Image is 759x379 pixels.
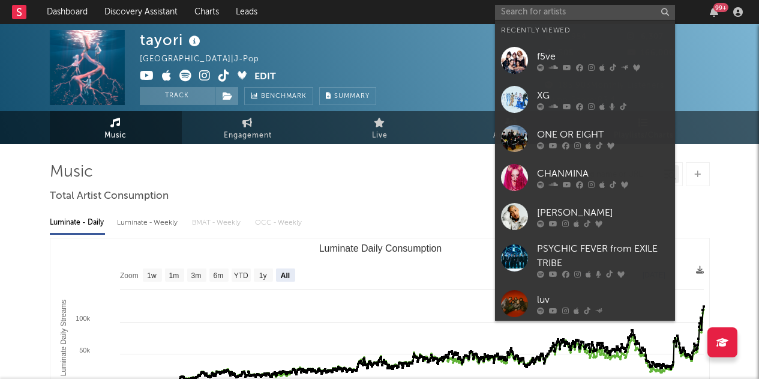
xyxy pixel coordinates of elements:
button: Track [140,87,215,105]
div: Recently Viewed [501,23,669,38]
div: PSYCHIC FEVER from EXILE TRIBE [537,242,669,271]
div: [GEOGRAPHIC_DATA] | J-Pop [140,52,273,67]
span: Engagement [224,129,272,143]
a: f5ve [495,41,675,80]
button: 99+ [710,7,718,17]
text: All [280,271,289,280]
a: PSYCHIC FEVER from EXILE TRIBE [495,236,675,284]
button: Summary [319,87,376,105]
div: Luminate - Weekly [117,213,180,233]
input: Search for artists [495,5,675,20]
a: Benchmark [244,87,313,105]
div: [PERSON_NAME] [537,205,669,220]
div: 99 + [713,3,728,12]
a: Audience [446,111,578,144]
a: [PERSON_NAME] [495,197,675,236]
text: 100k [76,315,90,322]
text: 6m [213,271,223,280]
span: Total Artist Consumption [50,189,169,204]
text: 1w [147,271,157,280]
a: Music [50,111,182,144]
text: Luminate Daily Streams [59,300,67,376]
span: Music [104,129,127,143]
text: Luminate Daily Consumption [319,243,442,253]
span: Audience [493,129,530,143]
div: ONE OR EIGHT [537,127,669,142]
a: XG [495,80,675,119]
text: YTD [233,271,248,280]
text: 1y [259,271,266,280]
div: XG [537,88,669,103]
div: Luminate - Daily [50,213,105,233]
div: f5ve [537,49,669,64]
text: 50k [79,347,90,354]
a: CHANMINA [495,158,675,197]
a: luv [495,284,675,323]
div: tayori [140,30,203,50]
a: Engagement [182,111,314,144]
text: 3m [191,271,201,280]
div: luv [537,293,669,307]
text: 1m [169,271,179,280]
div: CHANMINA [537,166,669,181]
a: Live [314,111,446,144]
span: Live [372,129,388,143]
a: ONE OR EIGHT [495,119,675,158]
span: Summary [334,93,370,100]
button: Edit [254,70,276,85]
text: Zoom [120,271,139,280]
span: Benchmark [261,89,307,104]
